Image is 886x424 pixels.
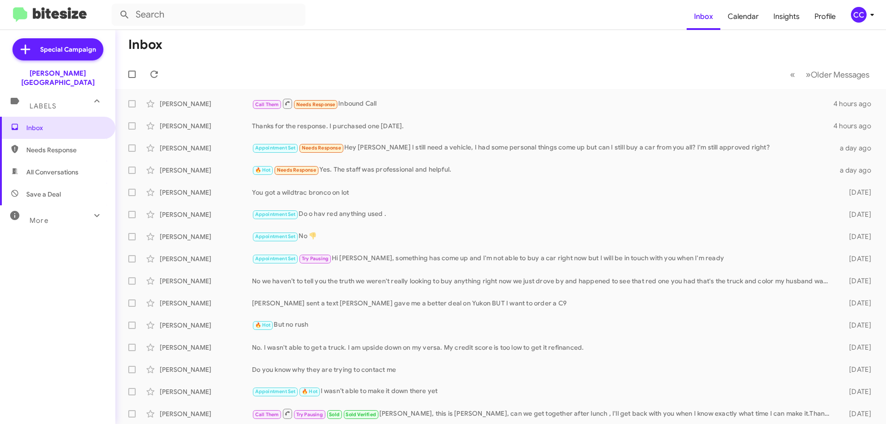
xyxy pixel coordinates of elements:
[160,232,252,241] div: [PERSON_NAME]
[26,190,61,199] span: Save a Deal
[252,320,834,330] div: But no rush
[255,145,296,151] span: Appointment Set
[252,299,834,308] div: [PERSON_NAME] sent a text [PERSON_NAME] gave me a better deal on Yukon BUT I want to order a C9
[834,254,879,263] div: [DATE]
[160,143,252,153] div: [PERSON_NAME]
[252,408,834,419] div: [PERSON_NAME], this is [PERSON_NAME], can we get together after lunch , I'll get back with you wh...
[252,365,834,374] div: Do you know why they are trying to contact me
[26,145,105,155] span: Needs Response
[255,256,296,262] span: Appointment Set
[784,65,801,84] button: Previous
[255,233,296,239] span: Appointment Set
[160,299,252,308] div: [PERSON_NAME]
[843,7,876,23] button: CC
[160,121,252,131] div: [PERSON_NAME]
[30,216,48,225] span: More
[296,412,323,418] span: Try Pausing
[160,321,252,330] div: [PERSON_NAME]
[687,3,720,30] a: Inbox
[851,7,867,23] div: CC
[806,69,811,80] span: »
[834,409,879,418] div: [DATE]
[252,188,834,197] div: You got a wildtrac bronco on lot
[302,145,341,151] span: Needs Response
[834,232,879,241] div: [DATE]
[255,322,271,328] span: 🔥 Hot
[160,254,252,263] div: [PERSON_NAME]
[255,167,271,173] span: 🔥 Hot
[160,99,252,108] div: [PERSON_NAME]
[26,123,105,132] span: Inbox
[834,276,879,286] div: [DATE]
[834,365,879,374] div: [DATE]
[255,388,296,394] span: Appointment Set
[834,321,879,330] div: [DATE]
[252,121,833,131] div: Thanks for the response. I purchased one [DATE].
[40,45,96,54] span: Special Campaign
[255,211,296,217] span: Appointment Set
[766,3,807,30] a: Insights
[346,412,376,418] span: Sold Verified
[833,121,879,131] div: 4 hours ago
[128,37,162,52] h1: Inbox
[302,256,329,262] span: Try Pausing
[252,165,834,175] div: Yes. The staff was professional and helpful.
[252,253,834,264] div: Hi [PERSON_NAME], something has come up and I'm not able to buy a car right now but I will be in ...
[296,102,335,107] span: Needs Response
[252,98,833,109] div: Inbound Call
[329,412,340,418] span: Sold
[252,276,834,286] div: No we haven’t to tell you the truth we weren't really looking to buy anything right now we just d...
[12,38,103,60] a: Special Campaign
[833,99,879,108] div: 4 hours ago
[30,102,56,110] span: Labels
[834,210,879,219] div: [DATE]
[811,70,869,80] span: Older Messages
[834,387,879,396] div: [DATE]
[834,188,879,197] div: [DATE]
[785,65,875,84] nav: Page navigation example
[160,387,252,396] div: [PERSON_NAME]
[252,386,834,397] div: I wasn’t able to make it down there yet
[160,365,252,374] div: [PERSON_NAME]
[160,188,252,197] div: [PERSON_NAME]
[252,343,834,352] div: No. I wasn't able to get a truck. I am upside down on my versa. My credit score is too low to get...
[160,276,252,286] div: [PERSON_NAME]
[834,343,879,352] div: [DATE]
[252,209,834,220] div: Do o hav red anything used .
[834,299,879,308] div: [DATE]
[252,231,834,242] div: No 👎
[720,3,766,30] a: Calendar
[160,166,252,175] div: [PERSON_NAME]
[807,3,843,30] a: Profile
[255,412,279,418] span: Call Them
[277,167,316,173] span: Needs Response
[252,143,834,153] div: Hey [PERSON_NAME] I still need a vehicle, I had some personal things come up but can I still buy ...
[302,388,317,394] span: 🔥 Hot
[160,409,252,418] div: [PERSON_NAME]
[112,4,305,26] input: Search
[834,166,879,175] div: a day ago
[834,143,879,153] div: a day ago
[160,343,252,352] div: [PERSON_NAME]
[255,102,279,107] span: Call Them
[800,65,875,84] button: Next
[26,167,78,177] span: All Conversations
[790,69,795,80] span: «
[160,210,252,219] div: [PERSON_NAME]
